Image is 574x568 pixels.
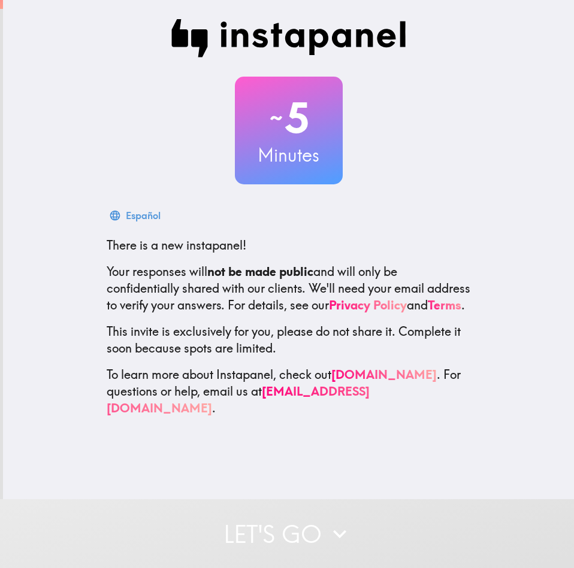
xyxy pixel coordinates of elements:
div: Español [126,207,161,224]
h3: Minutes [235,142,343,168]
button: Español [107,203,165,227]
p: Your responses will and will only be confidentially shared with our clients. We'll need your emai... [107,263,471,314]
h2: 5 [235,93,343,142]
span: There is a new instapanel! [107,238,246,253]
a: Privacy Policy [329,297,407,312]
a: Terms [428,297,461,312]
p: To learn more about Instapanel, check out . For questions or help, email us at . [107,366,471,417]
a: [EMAIL_ADDRESS][DOMAIN_NAME] [107,384,370,415]
img: Instapanel [171,19,406,57]
span: ~ [268,100,285,136]
a: [DOMAIN_NAME] [331,367,437,382]
p: This invite is exclusively for you, please do not share it. Complete it soon because spots are li... [107,323,471,357]
b: not be made public [207,264,313,279]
